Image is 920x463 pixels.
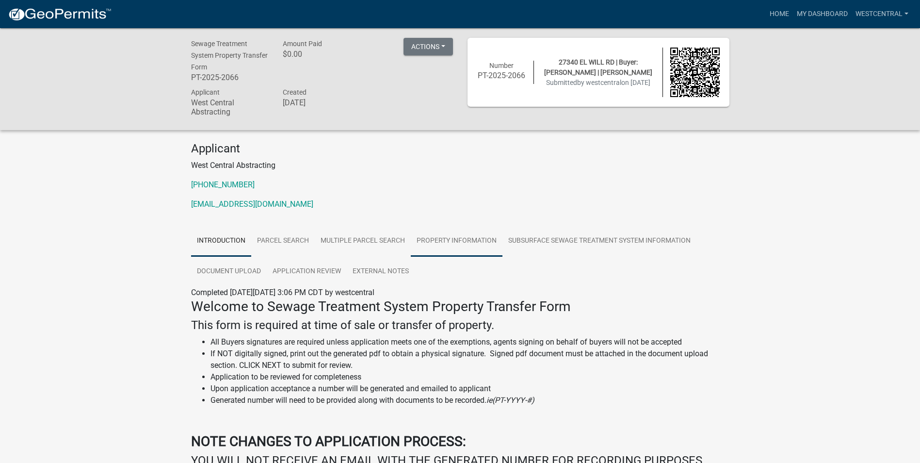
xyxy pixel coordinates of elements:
[486,396,534,405] i: ie(PT-YYYY-#)
[404,38,453,55] button: Actions
[191,180,255,189] a: [PHONE_NUMBER]
[210,336,729,348] li: All Buyers signatures are required unless application meets one of the exemptions, agents signing...
[191,433,466,449] strong: NOTE CHANGES TO APPLICATION PROCESS:
[793,5,852,23] a: My Dashboard
[670,48,720,97] img: QR code
[544,58,652,76] span: 27340 EL WILL RD | Buyer: [PERSON_NAME] | [PERSON_NAME]
[191,256,267,287] a: Document Upload
[210,395,729,406] li: Generated number will need to be provided along with documents to be recorded.
[283,50,360,59] h6: $0.00
[251,226,315,257] a: Parcel search
[283,98,360,107] h6: [DATE]
[852,5,912,23] a: westcentral
[191,88,220,96] span: Applicant
[191,73,269,82] h6: PT-2025-2066
[315,226,411,257] a: Multiple Parcel Search
[191,142,729,156] h4: Applicant
[191,288,374,297] span: Completed [DATE][DATE] 3:06 PM CDT by westcentral
[766,5,793,23] a: Home
[191,98,269,116] h6: West Central Abstracting
[191,298,729,315] h3: Welcome to Sewage Treatment System Property Transfer Form
[191,226,251,257] a: Introduction
[502,226,696,257] a: Subsurface Sewage Treatment System Information
[267,256,347,287] a: Application Review
[210,348,729,371] li: If NOT digitally signed, print out the generated pdf to obtain a physical signature. Signed pdf d...
[577,79,621,86] span: by westcentral
[347,256,415,287] a: External Notes
[210,383,729,395] li: Upon application acceptance a number will be generated and emailed to applicant
[191,199,313,209] a: [EMAIL_ADDRESS][DOMAIN_NAME]
[477,71,527,80] h6: PT-2025-2066
[489,62,514,69] span: Number
[191,40,268,71] span: Sewage Treatment System Property Transfer Form
[283,88,307,96] span: Created
[191,318,729,332] h4: This form is required at time of sale or transfer of property.
[283,40,322,48] span: Amount Paid
[546,79,650,86] span: Submitted on [DATE]
[411,226,502,257] a: Property Information
[191,160,729,171] p: West Central Abstracting
[210,371,729,383] li: Application to be reviewed for completeness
